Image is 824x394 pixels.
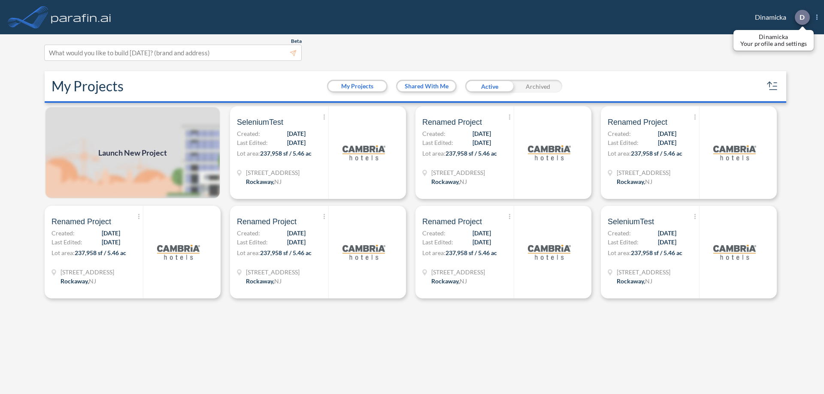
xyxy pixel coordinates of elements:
[422,138,453,147] span: Last Edited:
[514,80,562,93] div: Archived
[658,238,676,247] span: [DATE]
[422,117,482,127] span: Renamed Project
[631,249,682,256] span: 237,958 sf / 5.46 ac
[422,217,482,227] span: Renamed Project
[465,80,514,93] div: Active
[528,131,571,174] img: logo
[528,231,571,274] img: logo
[45,106,221,199] img: add
[237,249,260,256] span: Lot area:
[89,277,96,285] span: NJ
[342,231,385,274] img: logo
[61,268,114,277] span: 321 Mt Hope Ave
[800,13,805,21] p: D
[431,177,467,186] div: Rockaway, NJ
[608,138,639,147] span: Last Edited:
[740,33,807,40] p: Dinamicka
[61,277,89,285] span: Rockaway ,
[431,168,485,177] span: 321 Mt Hope Ave
[342,131,385,174] img: logo
[473,138,491,147] span: [DATE]
[617,268,670,277] span: 321 Mt Hope Ave
[740,40,807,47] p: Your profile and settings
[631,150,682,157] span: 237,958 sf / 5.46 ac
[608,150,631,157] span: Lot area:
[713,131,756,174] img: logo
[431,178,460,185] span: Rockaway ,
[237,138,268,147] span: Last Edited:
[658,229,676,238] span: [DATE]
[617,277,652,286] div: Rockaway, NJ
[51,249,75,256] span: Lot area:
[51,78,124,94] h2: My Projects
[287,238,306,247] span: [DATE]
[237,117,283,127] span: SeleniumTest
[237,217,297,227] span: Renamed Project
[102,229,120,238] span: [DATE]
[766,79,779,93] button: sort
[608,229,631,238] span: Created:
[246,168,300,177] span: 321 Mt Hope Ave
[617,168,670,177] span: 321 Mt Hope Ave
[246,277,274,285] span: Rockaway ,
[246,178,274,185] span: Rockaway ,
[246,177,282,186] div: Rockaway, NJ
[658,129,676,138] span: [DATE]
[287,129,306,138] span: [DATE]
[473,238,491,247] span: [DATE]
[431,268,485,277] span: 321 Mt Hope Ave
[608,238,639,247] span: Last Edited:
[608,249,631,256] span: Lot area:
[445,249,497,256] span: 237,958 sf / 5.46 ac
[51,238,82,247] span: Last Edited:
[397,81,455,91] button: Shared With Me
[617,178,645,185] span: Rockaway ,
[246,268,300,277] span: 321 Mt Hope Ave
[291,38,302,45] span: Beta
[328,81,386,91] button: My Projects
[237,150,260,157] span: Lot area:
[645,178,652,185] span: NJ
[49,9,113,26] img: logo
[608,129,631,138] span: Created:
[422,150,445,157] span: Lot area:
[237,238,268,247] span: Last Edited:
[237,129,260,138] span: Created:
[713,231,756,274] img: logo
[246,277,282,286] div: Rockaway, NJ
[98,147,167,159] span: Launch New Project
[460,277,467,285] span: NJ
[422,249,445,256] span: Lot area:
[75,249,126,256] span: 237,958 sf / 5.46 ac
[274,178,282,185] span: NJ
[51,229,75,238] span: Created:
[608,117,667,127] span: Renamed Project
[102,238,120,247] span: [DATE]
[445,150,497,157] span: 237,958 sf / 5.46 ac
[742,10,818,25] div: Dinamicka
[260,150,312,157] span: 237,958 sf / 5.46 ac
[422,238,453,247] span: Last Edited:
[422,129,445,138] span: Created:
[645,277,652,285] span: NJ
[617,277,645,285] span: Rockaway ,
[431,277,467,286] div: Rockaway, NJ
[237,229,260,238] span: Created:
[61,277,96,286] div: Rockaway, NJ
[617,177,652,186] div: Rockaway, NJ
[422,229,445,238] span: Created:
[473,129,491,138] span: [DATE]
[608,217,654,227] span: SeleniumTest
[51,217,111,227] span: Renamed Project
[658,138,676,147] span: [DATE]
[460,178,467,185] span: NJ
[260,249,312,256] span: 237,958 sf / 5.46 ac
[274,277,282,285] span: NJ
[157,231,200,274] img: logo
[473,229,491,238] span: [DATE]
[287,138,306,147] span: [DATE]
[45,106,221,199] a: Launch New Project
[287,229,306,238] span: [DATE]
[431,277,460,285] span: Rockaway ,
